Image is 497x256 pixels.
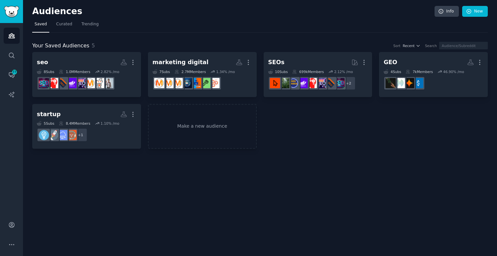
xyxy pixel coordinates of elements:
span: Your Saved Audiences [32,42,89,50]
div: + 1 [74,128,87,142]
img: EntrepreneurRideAlong [66,130,77,140]
div: 4 Sub s [384,69,401,74]
img: DigitalMarketing [154,78,164,88]
div: 7 Sub s [153,69,170,74]
img: bigseo [325,78,335,88]
div: 699k Members [292,69,324,74]
a: marketing digital7Subs2.7MMembers1.34% /moGrowthHackinggrowthDigitalMarketingHackdigital_marketin... [148,52,257,97]
span: Recent [403,43,414,48]
img: seogrowth [297,78,308,88]
div: 2.12 % /mo [334,69,353,74]
img: GoogleSearchConsole [270,78,280,88]
img: bigseo [57,78,67,88]
img: seogrowth [66,78,77,88]
img: SEO_Digital_Marketing [76,78,86,88]
div: SEOs [268,58,285,66]
span: 77 [12,70,17,74]
img: SEO_cases [288,78,298,88]
img: GEO_optimization [386,78,396,88]
img: BacklinkSEO [103,78,113,88]
img: marketing [173,78,183,88]
div: 1.34 % /mo [216,69,235,74]
span: Trending [82,21,99,27]
img: TechSEO [307,78,317,88]
a: Info [435,6,459,17]
div: 2.82 % /mo [101,69,119,74]
div: + 2 [342,76,356,90]
img: AISearchLab [413,78,423,88]
div: startup [37,110,61,118]
img: SEO [334,78,344,88]
a: Saved [32,19,49,33]
img: GrowthHacking [209,78,220,88]
a: SEOs10Subs699kMembers2.12% /mo+2SEObigseoSEO_Digital_MarketingTechSEOseogrowthSEO_casesLocal_SEOG... [264,52,372,97]
h2: Audiences [32,6,435,17]
div: 7k Members [406,69,433,74]
div: Search [425,43,437,48]
span: 5 [92,42,95,49]
img: digital_marketing [182,78,192,88]
img: GummySearch logo [4,6,19,17]
img: startups [48,130,58,140]
img: GenerativeEngine [404,78,414,88]
span: Curated [56,21,72,27]
div: seo [37,58,48,66]
img: SEO_Digital_Marketing [316,78,326,88]
span: Saved [35,21,47,27]
div: 5 Sub s [37,121,54,126]
img: Local_SEO [279,78,289,88]
div: 8.4M Members [59,121,90,126]
img: localseo [94,78,104,88]
a: 77 [4,67,20,83]
img: Entrepreneur [39,130,49,140]
a: GEO4Subs7kMembers46.90% /moAISearchLabGenerativeEngineGenEngineOptimizationGEO_optimization [379,52,488,97]
div: Sort [393,43,401,48]
img: SEO [39,78,49,88]
div: 8 Sub s [37,69,54,74]
a: Trending [79,19,101,33]
img: GenEngineOptimization [395,78,405,88]
img: growth [200,78,210,88]
div: 1.10 % /mo [101,121,119,126]
div: 10 Sub s [268,69,288,74]
div: GEO [384,58,397,66]
img: SaaS [57,130,67,140]
div: 1.0M Members [59,69,90,74]
a: startup5Subs8.4MMembers1.10% /mo+1EntrepreneurRideAlongSaaSstartupsEntrepreneur [32,104,141,149]
input: Audience/Subreddit [439,42,488,49]
a: New [462,6,488,17]
a: seo8Subs1.0MMembers2.82% /moBacklinkSEOlocalseoDigitalMarketingSEO_Digital_Marketingseogrowthbigs... [32,52,141,97]
div: marketing digital [153,58,208,66]
a: Curated [54,19,75,33]
img: TechSEO [48,78,58,88]
img: DigitalMarketing [85,78,95,88]
button: Recent [403,43,420,48]
img: AskMarketing [163,78,174,88]
div: 2.7M Members [175,69,206,74]
a: Make a new audience [148,104,257,149]
div: 46.90 % /mo [443,69,464,74]
img: DigitalMarketingHack [191,78,201,88]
